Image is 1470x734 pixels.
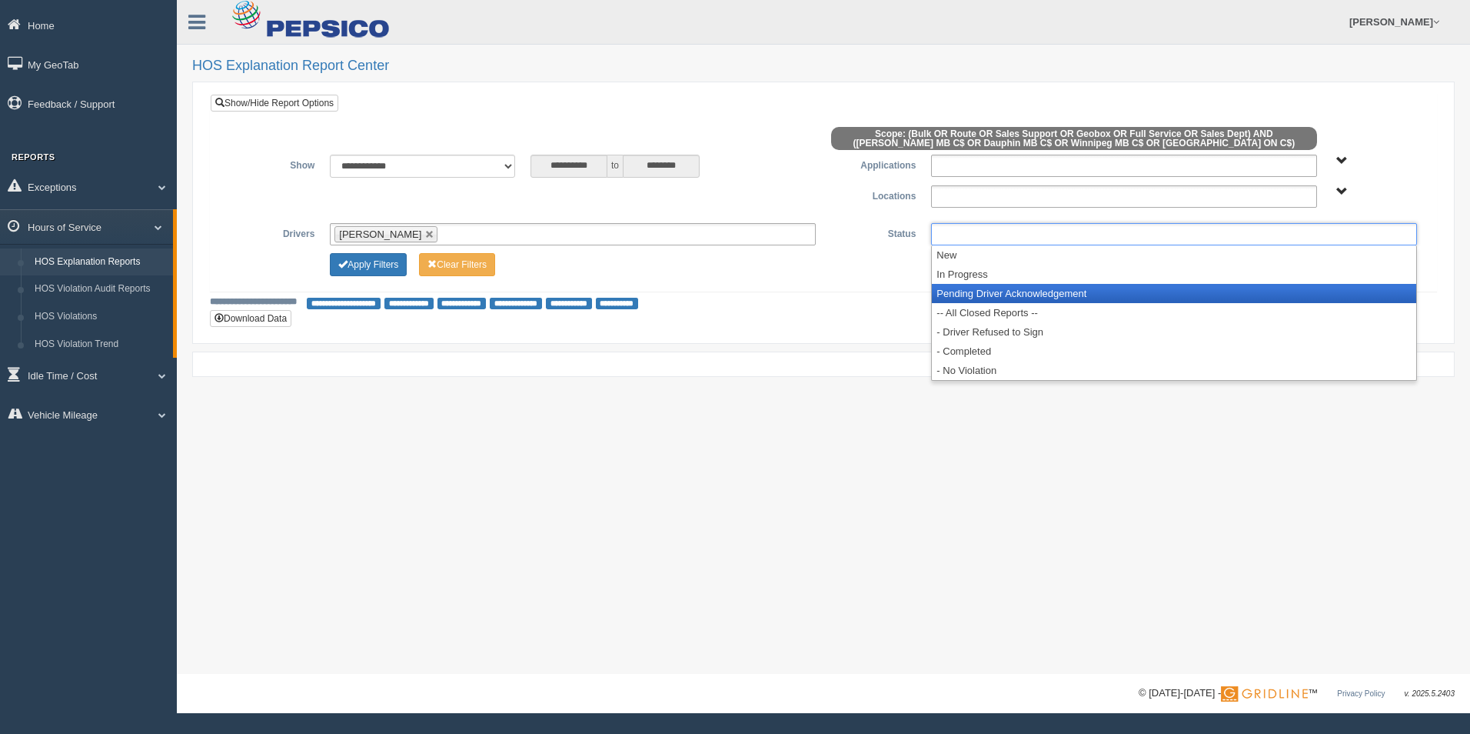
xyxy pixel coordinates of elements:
[823,185,923,204] label: Locations
[339,229,421,240] span: [PERSON_NAME]
[831,127,1317,150] span: Scope: (Bulk OR Route OR Sales Support OR Geobox OR Full Service OR Sales Dept) AND ([PERSON_NAME...
[1405,689,1455,698] span: v. 2025.5.2403
[932,322,1416,342] li: - Driver Refused to Sign
[222,155,322,173] label: Show
[932,265,1416,284] li: In Progress
[607,155,623,178] span: to
[1139,686,1455,702] div: © [DATE]-[DATE] - ™
[932,284,1416,303] li: Pending Driver Acknowledgement
[211,95,338,112] a: Show/Hide Report Options
[823,223,923,242] label: Status
[1221,686,1308,702] img: Gridline
[192,58,1455,74] h2: HOS Explanation Report Center
[419,253,495,276] button: Change Filter Options
[28,303,173,331] a: HOS Violations
[823,155,923,173] label: Applications
[28,331,173,359] a: HOS Violation Trend
[330,253,407,276] button: Change Filter Options
[28,249,173,276] a: HOS Explanation Reports
[222,223,322,242] label: Drivers
[28,275,173,303] a: HOS Violation Audit Reports
[210,310,291,327] button: Download Data
[932,342,1416,361] li: - Completed
[932,303,1416,322] li: -- All Closed Reports --
[932,361,1416,380] li: - No Violation
[932,245,1416,265] li: New
[1337,689,1385,698] a: Privacy Policy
